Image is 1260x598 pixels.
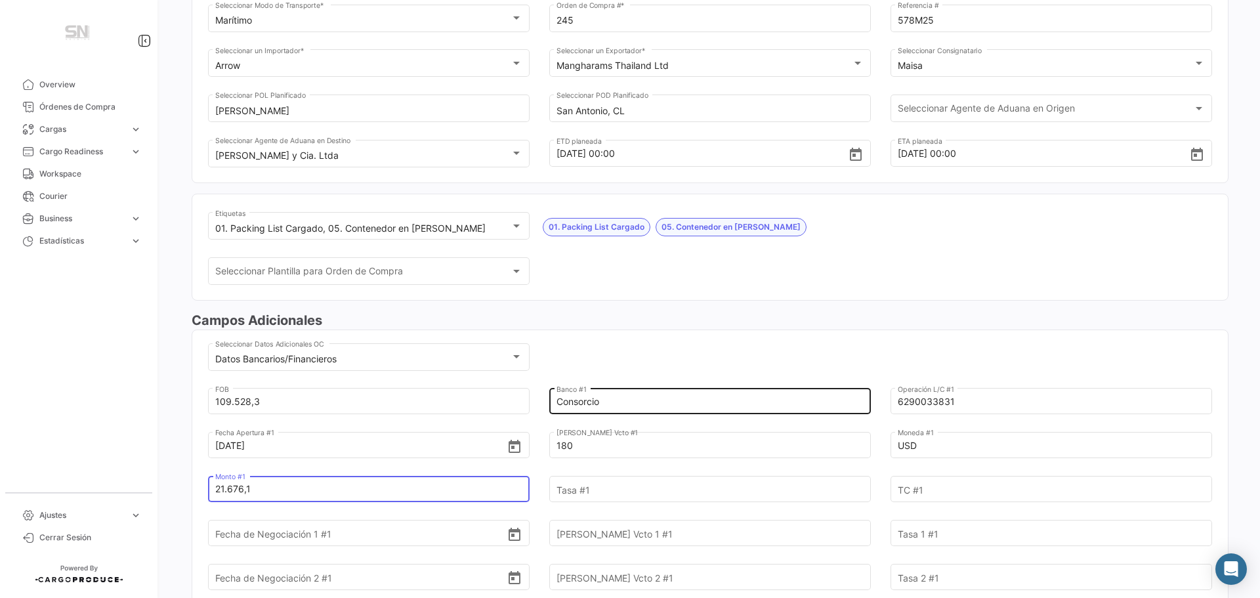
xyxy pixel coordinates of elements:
span: Órdenes de Compra [39,101,142,113]
button: Open calendar [507,438,522,453]
img: Manufactura+Logo.png [46,16,112,53]
span: Seleccionar Plantilla para Orden de Compra [215,268,511,280]
span: expand_more [130,123,142,135]
span: Cargo Readiness [39,146,125,158]
span: expand_more [130,213,142,224]
button: Open calendar [507,570,522,584]
div: Abrir Intercom Messenger [1215,553,1247,585]
mat-select-trigger: Marítimo [215,14,252,26]
mat-select-trigger: [PERSON_NAME] y Cia. Ltda [215,150,339,161]
input: Seleccionar una fecha [215,423,507,469]
span: expand_more [130,509,142,521]
span: expand_more [130,235,142,247]
input: Seleccionar una fecha [898,131,1190,177]
a: Overview [10,74,147,96]
a: Órdenes de Compra [10,96,147,118]
a: Courier [10,185,147,207]
a: Workspace [10,163,147,185]
mat-select-trigger: Arrow [215,60,240,71]
span: Cerrar Sesión [39,532,142,544]
button: Open calendar [848,146,864,161]
input: Escriba para buscar... [215,106,523,117]
span: expand_more [130,146,142,158]
span: Ajustes [39,509,125,521]
span: Courier [39,190,142,202]
span: Business [39,213,125,224]
span: Cargas [39,123,125,135]
span: Overview [39,79,142,91]
span: 01. Packing List Cargado [549,221,644,233]
input: Escriba para buscar... [556,106,864,117]
input: Seleccionar una fecha [556,131,849,177]
span: Estadísticas [39,235,125,247]
mat-select-trigger: Datos Bancarios/Financieros [215,353,337,364]
mat-select-trigger: Maisa [898,60,923,71]
span: 05. Contenedor en [PERSON_NAME] [661,221,801,233]
h3: Campos Adicionales [192,311,1228,330]
button: Open calendar [1189,146,1205,161]
button: Open calendar [507,526,522,541]
span: Workspace [39,168,142,180]
mat-select-trigger: Mangharams Thailand Ltd [556,60,669,71]
mat-select-trigger: 01. Packing List Cargado, 05. Contenedor en [PERSON_NAME] [215,223,486,234]
span: Seleccionar Agente de Aduana en Origen [898,106,1194,117]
